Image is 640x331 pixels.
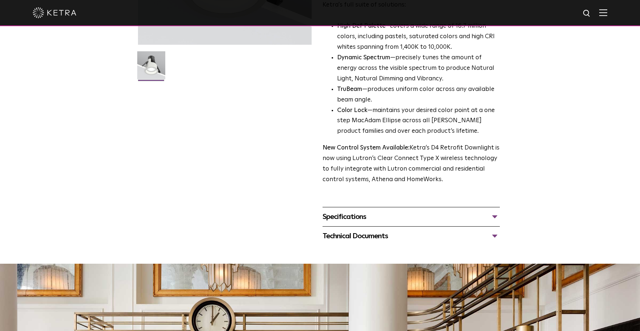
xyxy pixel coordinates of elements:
div: Specifications [323,211,500,223]
img: Hamburger%20Nav.svg [599,9,607,16]
strong: Dynamic Spectrum [337,55,390,61]
p: covers a wide range of 16.7 million colors, including pastels, saturated colors and high CRI whit... [337,21,500,53]
li: —produces uniform color across any available beam angle. [337,84,500,105]
div: Technical Documents [323,230,500,242]
li: —precisely tunes the amount of energy across the visible spectrum to produce Natural Light, Natur... [337,53,500,84]
strong: Color Lock [337,107,367,113]
img: ketra-logo-2019-white [33,7,76,18]
li: —maintains your desired color point at a one step MacAdam Ellipse across all [PERSON_NAME] produc... [337,105,500,137]
strong: New Control System Available: [323,145,410,151]
p: Ketra’s D4 Retrofit Downlight is now using Lutron’s Clear Connect Type X wireless technology to f... [323,143,500,185]
img: D4R Retrofit Downlight [137,51,165,85]
strong: TruBeam [337,86,362,92]
img: search icon [582,9,592,18]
